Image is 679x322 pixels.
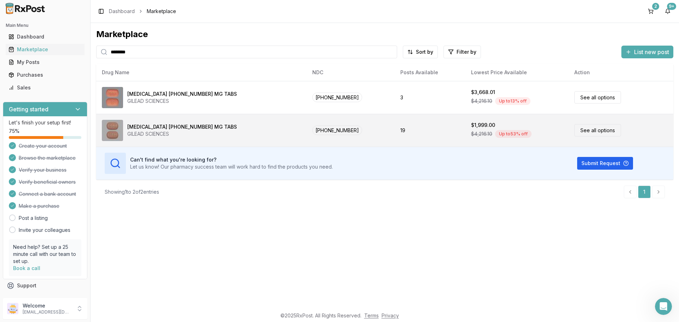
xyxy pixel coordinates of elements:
[19,166,66,174] span: Verify your business
[3,57,87,68] button: My Posts
[3,31,87,42] button: Dashboard
[6,56,85,69] a: My Posts
[364,312,379,318] a: Terms
[3,292,87,305] button: Feedback
[443,46,481,58] button: Filter by
[19,154,76,162] span: Browse the marketplace
[17,295,41,302] span: Feedback
[403,46,438,58] button: Sort by
[130,156,333,163] h3: Can't find what you're looking for?
[8,59,82,66] div: My Posts
[102,120,123,141] img: Biktarvy 50-200-25 MG TABS
[471,98,492,105] span: $4,216.10
[9,105,48,113] h3: Getting started
[3,3,48,14] img: RxPost Logo
[19,191,76,198] span: Connect a bank account
[638,186,651,198] a: 1
[8,71,82,78] div: Purchases
[6,23,85,28] h2: Main Menu
[127,98,237,105] div: GILEAD SCIENCES
[23,309,72,315] p: [EMAIL_ADDRESS][DOMAIN_NAME]
[307,64,395,81] th: NDC
[312,125,362,135] span: [PHONE_NUMBER]
[621,46,673,58] button: List new post
[471,89,495,96] div: $3,668.01
[395,114,465,147] td: 19
[7,303,18,314] img: User avatar
[667,3,676,10] div: 9+
[621,49,673,56] a: List new post
[6,30,85,43] a: Dashboard
[495,130,532,138] div: Up to 53 % off
[8,46,82,53] div: Marketplace
[465,64,569,81] th: Lowest Price Available
[13,244,77,265] p: Need help? Set up a 25 minute call with our team to set up.
[105,188,159,195] div: Showing 1 to 2 of 2 entries
[577,157,633,170] button: Submit Request
[382,312,399,318] a: Privacy
[569,64,673,81] th: Action
[96,64,307,81] th: Drug Name
[395,81,465,114] td: 3
[634,48,669,56] span: List new post
[624,186,665,198] nav: pagination
[395,64,465,81] th: Posts Available
[9,119,81,126] p: Let's finish your setup first!
[6,43,85,56] a: Marketplace
[19,215,48,222] a: Post a listing
[96,29,673,40] div: Marketplace
[127,123,237,130] div: [MEDICAL_DATA] [PHONE_NUMBER] MG TABS
[19,227,70,234] a: Invite your colleagues
[109,8,176,15] nav: breadcrumb
[471,122,495,129] div: $1,999.00
[662,6,673,17] button: 9+
[655,298,672,315] iframe: Intercom live chat
[574,91,621,104] a: See all options
[652,3,659,10] div: 2
[109,8,135,15] a: Dashboard
[8,33,82,40] div: Dashboard
[8,84,82,91] div: Sales
[130,163,333,170] p: Let us know! Our pharmacy success team will work hard to find the products you need.
[6,69,85,81] a: Purchases
[3,69,87,81] button: Purchases
[9,128,19,135] span: 75 %
[416,48,433,55] span: Sort by
[645,6,656,17] button: 2
[312,93,362,102] span: [PHONE_NUMBER]
[19,178,76,186] span: Verify beneficial owners
[3,44,87,55] button: Marketplace
[127,90,237,98] div: [MEDICAL_DATA] [PHONE_NUMBER] MG TABS
[471,130,492,137] span: $4,216.10
[23,302,72,309] p: Welcome
[457,48,476,55] span: Filter by
[495,97,530,105] div: Up to 13 % off
[102,87,123,108] img: Biktarvy 30-120-15 MG TABS
[19,203,59,210] span: Make a purchase
[3,279,87,292] button: Support
[6,81,85,94] a: Sales
[574,124,621,136] a: See all options
[127,130,237,137] div: GILEAD SCIENCES
[147,8,176,15] span: Marketplace
[19,142,67,150] span: Create your account
[3,82,87,93] button: Sales
[13,265,40,271] a: Book a call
